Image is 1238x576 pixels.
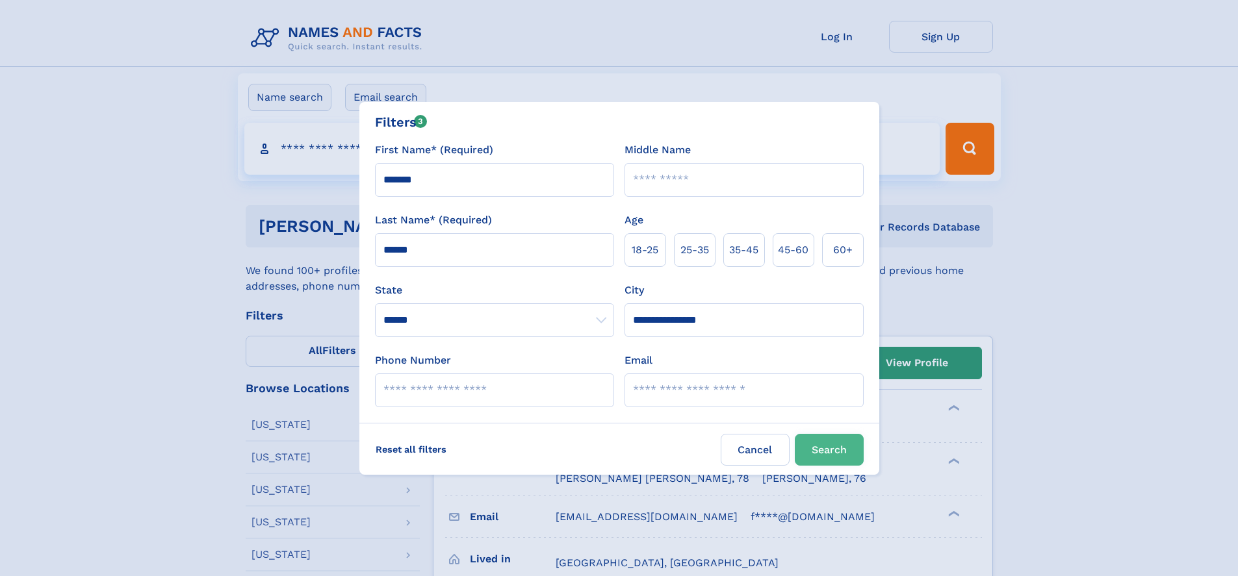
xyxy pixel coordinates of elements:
[375,112,428,132] div: Filters
[625,142,691,158] label: Middle Name
[721,434,790,466] label: Cancel
[729,242,758,258] span: 35‑45
[375,353,451,368] label: Phone Number
[778,242,808,258] span: 45‑60
[375,212,492,228] label: Last Name* (Required)
[625,353,652,368] label: Email
[367,434,455,465] label: Reset all filters
[625,282,644,298] label: City
[375,142,493,158] label: First Name* (Required)
[625,212,643,228] label: Age
[680,242,709,258] span: 25‑35
[795,434,864,466] button: Search
[833,242,853,258] span: 60+
[632,242,658,258] span: 18‑25
[375,282,614,298] label: State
